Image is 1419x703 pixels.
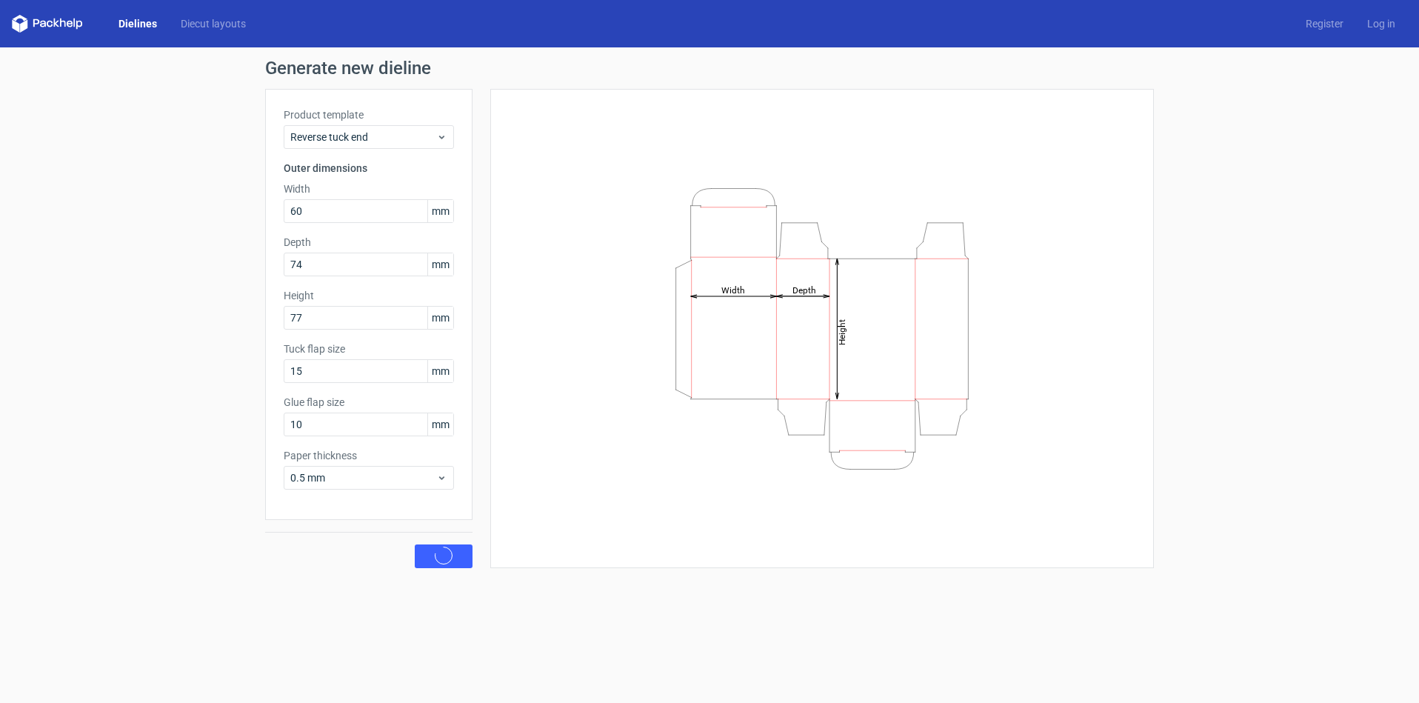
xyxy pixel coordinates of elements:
a: Register [1294,16,1355,31]
a: Log in [1355,16,1407,31]
label: Glue flap size [284,395,454,410]
tspan: Depth [792,284,816,295]
span: mm [427,253,453,276]
label: Height [284,288,454,303]
tspan: Height [837,319,847,344]
span: mm [427,200,453,222]
span: mm [427,360,453,382]
a: Dielines [107,16,169,31]
label: Paper thickness [284,448,454,463]
span: Reverse tuck end [290,130,436,144]
label: Product template [284,107,454,122]
span: 0.5 mm [290,470,436,485]
h3: Outer dimensions [284,161,454,176]
a: Diecut layouts [169,16,258,31]
label: Width [284,181,454,196]
h1: Generate new dieline [265,59,1154,77]
tspan: Width [721,284,745,295]
span: mm [427,307,453,329]
label: Tuck flap size [284,341,454,356]
span: mm [427,413,453,436]
label: Depth [284,235,454,250]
